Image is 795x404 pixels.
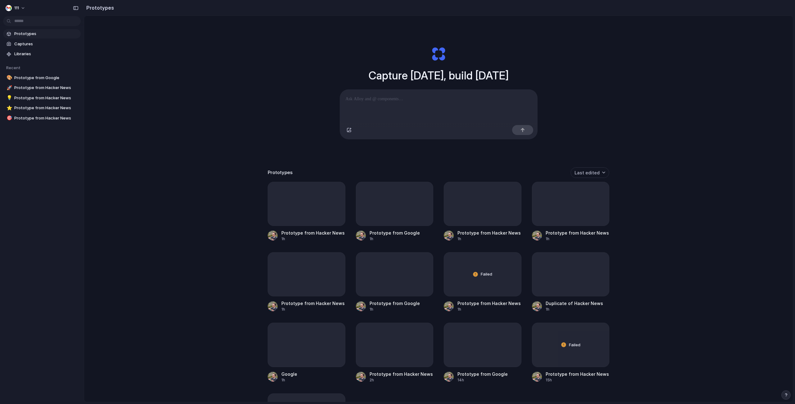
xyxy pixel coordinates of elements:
button: 111 [3,3,29,13]
div: 1h [370,236,420,242]
div: Prototype from Google [370,230,420,236]
a: FailedPrototype from Hacker News1h [444,252,521,312]
div: Duplicate of Hacker News [546,300,603,307]
div: Prototype from Hacker News [546,371,609,377]
div: Prototype from Google [457,371,508,377]
h1: Capture [DATE], build [DATE] [369,67,509,84]
div: 15h [546,377,609,383]
h3: Prototypes [268,169,293,176]
a: Google1h [268,323,345,383]
a: Prototype from Hacker News1h [268,252,345,312]
div: Google [281,371,297,377]
a: Duplicate of Hacker News1h [532,252,610,312]
a: Prototype from Hacker News1h [532,182,610,242]
a: Prototype from Google1h [356,182,434,242]
div: Prototype from Hacker News [546,230,609,236]
div: 1h [546,236,609,242]
span: Failed [481,271,492,277]
div: Prototype from Hacker News [370,371,433,377]
div: Prototype from Google [370,300,420,307]
h2: Prototypes [84,4,114,11]
div: 1h [457,307,521,312]
span: Failed [569,342,580,348]
div: 14h [457,377,508,383]
div: 2h [370,377,433,383]
a: Prototype from Hacker News1h [444,182,521,242]
div: 1h [546,307,603,312]
div: 1h [370,307,420,312]
a: FailedPrototype from Hacker News15h [532,323,610,383]
div: Prototype from Hacker News [281,300,345,307]
div: 1h [281,377,297,383]
a: Prototype from Hacker News2h [356,323,434,383]
div: 1h [457,236,521,242]
a: Prototype from Google14h [444,323,521,383]
a: Prototype from Google1h [356,252,434,312]
button: Last edited [570,167,609,178]
div: Prototype from Hacker News [281,230,345,236]
div: Prototype from Hacker News [457,300,521,307]
div: 1h [281,236,345,242]
span: 111 [14,5,19,11]
div: 1h [281,307,345,312]
div: Prototype from Hacker News [457,230,521,236]
a: Prototype from Hacker News1h [268,182,345,242]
